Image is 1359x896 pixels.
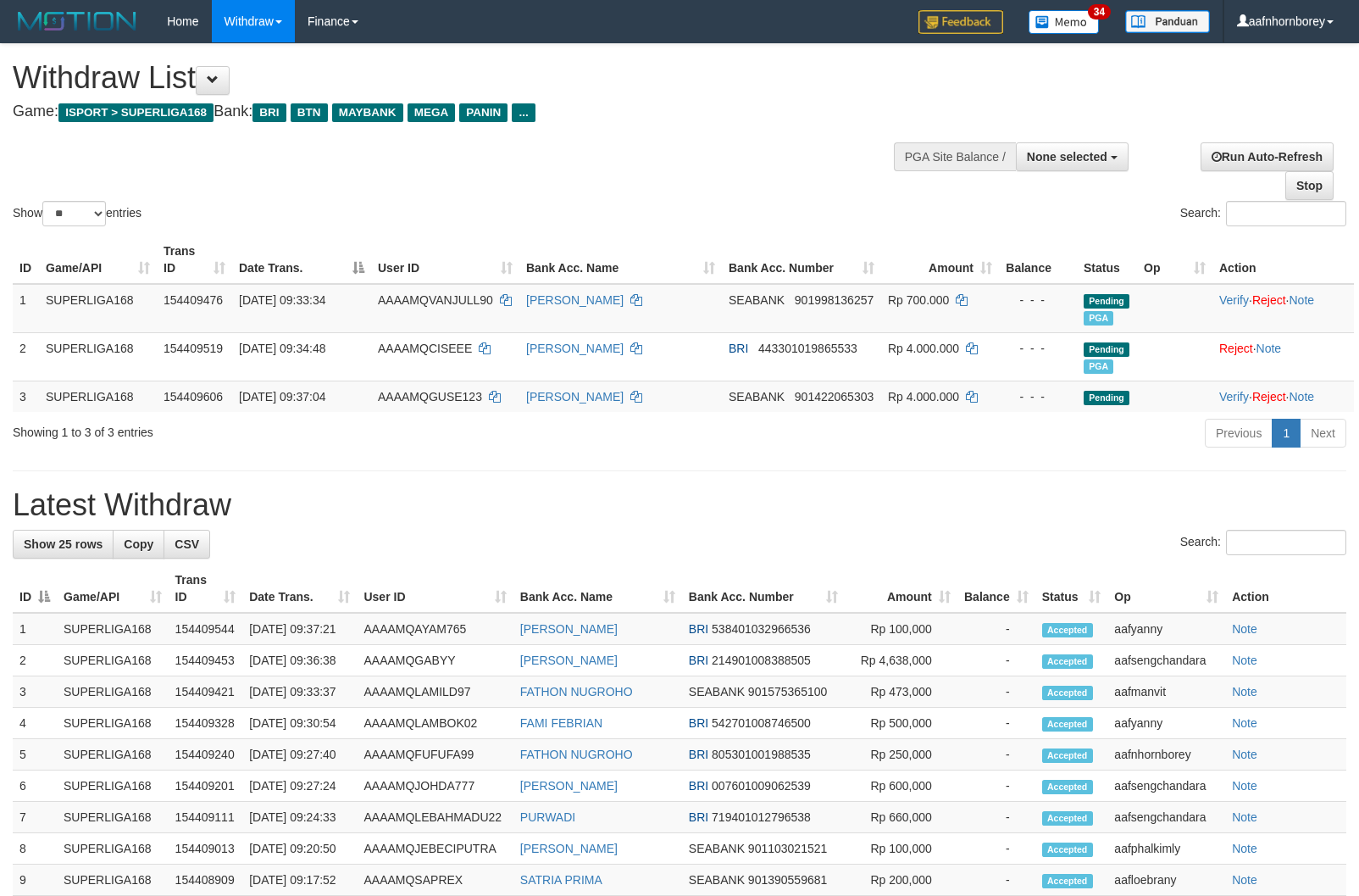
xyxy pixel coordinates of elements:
[1107,645,1225,676] td: aafsengchandara
[164,342,223,355] span: 154409519
[795,293,874,307] span: Copy 901998136257 to clipboard
[1212,332,1354,381] td: ·
[894,142,1016,171] div: PGA Site Balance /
[242,739,357,771] td: [DATE] 09:27:40
[1232,779,1257,793] a: Note
[682,565,845,613] th: Bank Acc. Number: activate to sort column ascending
[1256,342,1282,355] a: Note
[1107,708,1225,739] td: aafyanny
[712,810,811,824] span: Copy 719401012796538 to clipboard
[164,530,210,559] a: CSV
[169,802,243,833] td: 154409111
[845,708,957,739] td: Rp 500,000
[357,645,513,676] td: AAAAMQGABYY
[1252,390,1286,403] a: Reject
[712,622,811,636] span: Copy 538401032966536 to clipboard
[357,771,513,802] td: AAAAMQJOHDA777
[845,613,957,645] td: Rp 100,000
[1212,381,1354,412] td: · ·
[13,676,57,708] td: 3
[1006,292,1070,309] div: - - -
[689,622,708,636] span: BRI
[357,865,513,896] td: AAAAMQSAPREX
[169,613,243,645] td: 154409544
[1088,4,1111,19] span: 34
[748,685,827,698] span: Copy 901575365100 to clipboard
[58,103,214,122] span: ISPORT > SUPERLIGA168
[242,676,357,708] td: [DATE] 09:33:37
[1107,865,1225,896] td: aafloebrany
[13,530,114,559] a: Show 25 rows
[13,802,57,833] td: 7
[712,748,811,761] span: Copy 805301001988535 to clipboard
[1107,739,1225,771] td: aafnhornborey
[39,381,157,412] td: SUPERLIGA168
[729,293,785,307] span: SEABANK
[169,708,243,739] td: 154409328
[1107,676,1225,708] td: aafmanvit
[242,802,357,833] td: [DATE] 09:24:33
[520,654,618,667] a: [PERSON_NAME]
[918,10,1003,34] img: Feedback.jpg
[13,8,141,34] img: MOTION_logo.png
[13,284,39,333] td: 1
[242,771,357,802] td: [DATE] 09:27:24
[845,802,957,833] td: Rp 660,000
[1107,833,1225,865] td: aafphalkimly
[13,645,57,676] td: 2
[57,645,169,676] td: SUPERLIGA168
[13,833,57,865] td: 8
[252,103,286,122] span: BRI
[689,779,708,793] span: BRI
[371,236,519,284] th: User ID: activate to sort column ascending
[13,236,39,284] th: ID
[357,833,513,865] td: AAAAMQJEBECIPUTRA
[357,613,513,645] td: AAAAMQAYAM765
[57,676,169,708] td: SUPERLIGA168
[1077,236,1137,284] th: Status
[1016,142,1129,171] button: None selected
[520,716,602,730] a: FAMI FEBRIAN
[291,103,328,122] span: BTN
[520,685,633,698] a: FATHON NUGROHO
[1289,293,1314,307] a: Note
[357,802,513,833] td: AAAAMQLEBAHMADU22
[357,676,513,708] td: AAAAMQLAMILD97
[1201,142,1334,171] a: Run Auto-Refresh
[1232,748,1257,761] a: Note
[845,645,957,676] td: Rp 4,638,000
[1107,613,1225,645] td: aafyanny
[845,865,957,896] td: Rp 200,000
[57,771,169,802] td: SUPERLIGA168
[13,771,57,802] td: 6
[169,771,243,802] td: 154409201
[1006,388,1070,405] div: - - -
[1226,530,1346,555] input: Search:
[1219,390,1249,403] a: Verify
[169,833,243,865] td: 154409013
[1042,654,1093,669] span: Accepted
[357,708,513,739] td: AAAAMQLAMBOK02
[124,537,153,551] span: Copy
[999,236,1077,284] th: Balance
[175,537,199,551] span: CSV
[24,537,103,551] span: Show 25 rows
[881,236,999,284] th: Amount: activate to sort column ascending
[526,293,624,307] a: [PERSON_NAME]
[957,613,1035,645] td: -
[712,716,811,730] span: Copy 542701008746500 to clipboard
[689,716,708,730] span: BRI
[957,739,1035,771] td: -
[13,61,889,95] h1: Withdraw List
[729,390,785,403] span: SEABANK
[13,565,57,613] th: ID: activate to sort column descending
[888,342,959,355] span: Rp 4.000.000
[242,565,357,613] th: Date Trans.: activate to sort column ascending
[1107,771,1225,802] td: aafsengchandara
[169,676,243,708] td: 154409421
[712,654,811,667] span: Copy 214901008388505 to clipboard
[758,342,857,355] span: Copy 443301019865533 to clipboard
[242,833,357,865] td: [DATE] 09:20:50
[888,293,949,307] span: Rp 700.000
[239,342,325,355] span: [DATE] 09:34:48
